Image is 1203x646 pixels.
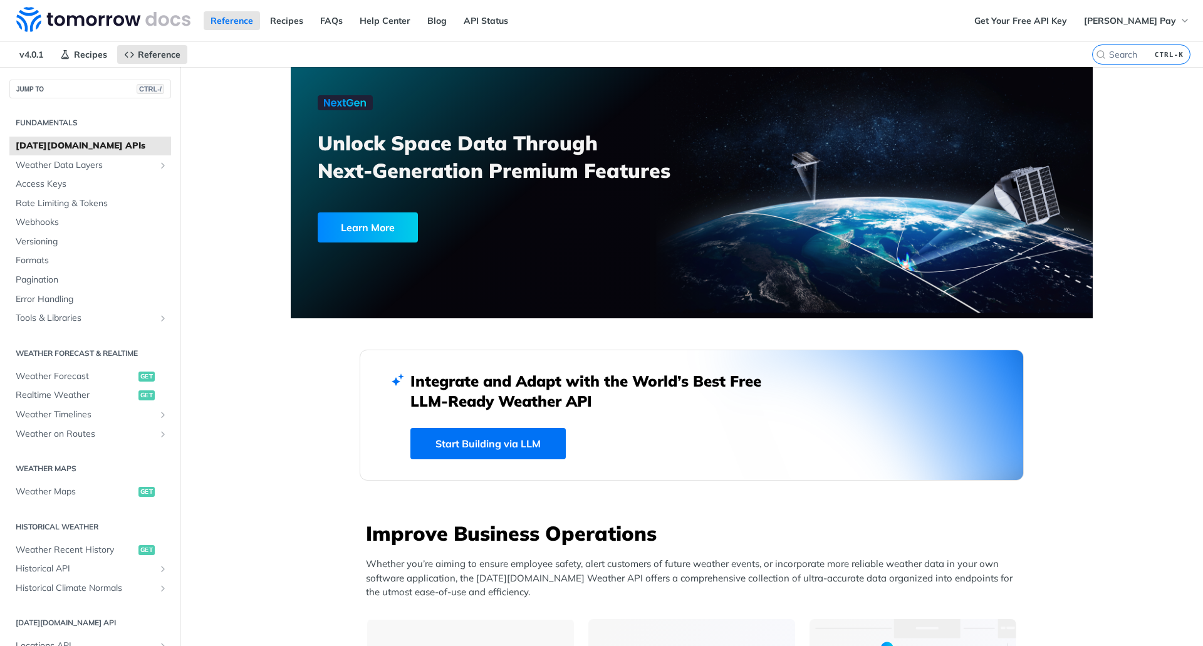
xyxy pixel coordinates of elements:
a: Get Your Free API Key [967,11,1074,30]
span: get [138,487,155,497]
button: Show subpages for Weather Timelines [158,410,168,420]
a: Rate Limiting & Tokens [9,194,171,213]
span: [DATE][DOMAIN_NAME] APIs [16,140,168,152]
span: Reference [138,49,180,60]
span: Webhooks [16,216,168,229]
h2: Historical Weather [9,521,171,533]
span: Weather Maps [16,486,135,498]
a: Error Handling [9,290,171,309]
span: get [138,390,155,400]
p: Whether you’re aiming to ensure employee safety, alert customers of future weather events, or inc... [366,557,1024,600]
a: Formats [9,251,171,270]
a: Help Center [353,11,417,30]
a: FAQs [313,11,350,30]
h2: Weather Forecast & realtime [9,348,171,359]
span: Weather Data Layers [16,159,155,172]
h2: Fundamentals [9,117,171,128]
a: Realtime Weatherget [9,386,171,405]
a: Recipes [263,11,310,30]
a: Pagination [9,271,171,289]
span: Realtime Weather [16,389,135,402]
button: Show subpages for Historical Climate Normals [158,583,168,593]
a: Reference [117,45,187,64]
button: Show subpages for Weather Data Layers [158,160,168,170]
a: Learn More [318,212,628,242]
button: JUMP TOCTRL-/ [9,80,171,98]
h3: Improve Business Operations [366,519,1024,547]
span: Weather Timelines [16,409,155,421]
span: Versioning [16,236,168,248]
a: [DATE][DOMAIN_NAME] APIs [9,137,171,155]
a: Historical Climate NormalsShow subpages for Historical Climate Normals [9,579,171,598]
img: NextGen [318,95,373,110]
span: Historical API [16,563,155,575]
span: v4.0.1 [13,45,50,64]
span: Weather Forecast [16,370,135,383]
a: Tools & LibrariesShow subpages for Tools & Libraries [9,309,171,328]
a: Weather TimelinesShow subpages for Weather Timelines [9,405,171,424]
span: Error Handling [16,293,168,306]
button: [PERSON_NAME] Pay [1077,11,1197,30]
a: Recipes [53,45,114,64]
a: Weather Mapsget [9,482,171,501]
span: CTRL-/ [137,84,164,94]
h3: Unlock Space Data Through Next-Generation Premium Features [318,129,706,184]
span: Weather Recent History [16,544,135,556]
span: Recipes [74,49,107,60]
a: Weather Data LayersShow subpages for Weather Data Layers [9,156,171,175]
button: Show subpages for Historical API [158,564,168,574]
h2: Integrate and Adapt with the World’s Best Free LLM-Ready Weather API [410,371,780,411]
img: Tomorrow.io Weather API Docs [16,7,190,32]
span: Historical Climate Normals [16,582,155,595]
span: [PERSON_NAME] Pay [1084,15,1176,26]
span: get [138,545,155,555]
button: Show subpages for Weather on Routes [158,429,168,439]
h2: [DATE][DOMAIN_NAME] API [9,617,171,628]
a: Reference [204,11,260,30]
a: Access Keys [9,175,171,194]
svg: Search [1096,49,1106,60]
span: Weather on Routes [16,428,155,440]
a: Weather Forecastget [9,367,171,386]
kbd: CTRL-K [1152,48,1187,61]
div: Learn More [318,212,418,242]
span: get [138,372,155,382]
a: API Status [457,11,515,30]
a: Webhooks [9,213,171,232]
a: Start Building via LLM [410,428,566,459]
span: Tools & Libraries [16,312,155,325]
span: Rate Limiting & Tokens [16,197,168,210]
a: Historical APIShow subpages for Historical API [9,560,171,578]
span: Access Keys [16,178,168,190]
a: Weather Recent Historyget [9,541,171,560]
span: Formats [16,254,168,267]
a: Versioning [9,232,171,251]
a: Weather on RoutesShow subpages for Weather on Routes [9,425,171,444]
button: Show subpages for Tools & Libraries [158,313,168,323]
a: Blog [420,11,454,30]
h2: Weather Maps [9,463,171,474]
span: Pagination [16,274,168,286]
